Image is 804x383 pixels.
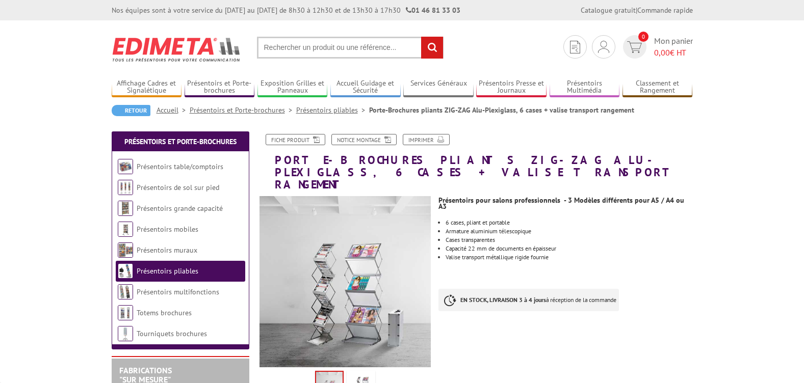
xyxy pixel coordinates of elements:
img: Edimeta [112,31,242,68]
img: Présentoirs mobiles [118,222,133,237]
a: Présentoirs pliables [137,266,198,276]
a: Accueil [157,105,190,115]
a: Présentoirs muraux [137,245,197,255]
img: Présentoirs de sol sur pied [118,180,133,195]
h1: Porte-Brochures pliants ZIG-ZAG Alu-Plexiglass, 6 cases + valise transport rangement [252,134,701,191]
img: porte_brochures_pliants_zig_zag_alu_plexi_valise_transport_215416_215415_215417.jpg [260,196,431,368]
a: Présentoirs de sol sur pied [137,183,219,192]
span: Mon panier [654,35,693,59]
p: Valise transport métallique rigide fournie [446,254,692,260]
a: Tourniquets brochures [137,329,207,338]
a: Imprimer [403,134,450,145]
a: Fiche produit [266,134,325,145]
a: Présentoirs et Porte-brochures [185,79,255,96]
a: Classement et Rangement [623,79,693,96]
a: Présentoirs et Porte-brochures [124,137,237,146]
a: Notice Montage [331,134,397,145]
a: Commande rapide [637,6,693,15]
span: € HT [654,47,693,59]
a: Présentoirs et Porte-brochures [190,105,296,115]
p: à réception de la commande [438,289,619,311]
img: devis rapide [598,41,609,53]
img: Présentoirs table/comptoirs [118,159,133,174]
strong: Présentoirs pour salons professionnels - 3 Modèles différents pour A5 / A4 ou A3 [438,196,684,211]
div: Nos équipes sont à votre service du [DATE] au [DATE] de 8h30 à 12h30 et de 13h30 à 17h30 [112,5,460,15]
strong: EN STOCK, LIVRAISON 3 à 4 jours [460,296,546,304]
img: Présentoirs grande capacité [118,201,133,216]
a: Affichage Cadres et Signalétique [112,79,182,96]
strong: 01 46 81 33 03 [406,6,460,15]
a: Présentoirs pliables [296,105,369,115]
a: Présentoirs table/comptoirs [137,162,223,171]
a: Présentoirs grande capacité [137,204,223,213]
a: Services Généraux [403,79,474,96]
a: devis rapide 0 Mon panier 0,00€ HT [620,35,693,59]
span: 0,00 [654,47,670,58]
a: Totems brochures [137,308,192,317]
a: Catalogue gratuit [581,6,636,15]
img: Présentoirs multifonctions [118,284,133,299]
li: Porte-Brochures pliants ZIG-ZAG Alu-Plexiglass, 6 cases + valise transport rangement [369,105,634,115]
li: Capacité 22 mm de documents en épaisseur [446,245,692,252]
a: Accueil Guidage et Sécurité [330,79,401,96]
a: Présentoirs Multimédia [550,79,620,96]
img: Présentoirs muraux [118,242,133,258]
a: Présentoirs Presse et Journaux [476,79,547,96]
img: devis rapide [627,41,642,53]
p: 6 cases, pliant et portable [446,220,692,226]
li: Cases transparentes [446,237,692,243]
p: Armature aluminium télescopique [446,228,692,234]
img: Totems brochures [118,305,133,320]
div: | [581,5,693,15]
input: Rechercher un produit ou une référence... [257,37,444,59]
a: Retour [112,105,150,116]
a: Présentoirs mobiles [137,225,198,234]
img: Tourniquets brochures [118,326,133,341]
span: 0 [638,32,649,42]
a: Exposition Grilles et Panneaux [257,79,328,96]
input: rechercher [421,37,443,59]
img: devis rapide [570,41,580,53]
img: Présentoirs pliables [118,263,133,279]
a: Présentoirs multifonctions [137,287,219,296]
